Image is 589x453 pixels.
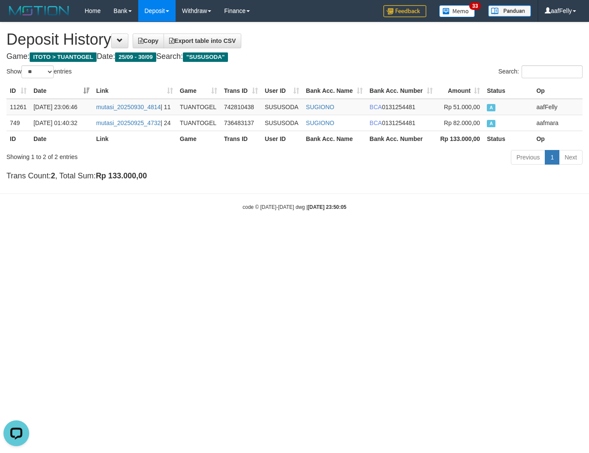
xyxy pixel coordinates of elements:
[366,83,437,99] th: Bank Acc. Number: activate to sort column ascending
[176,99,221,115] td: TUANTOGEL
[444,104,480,110] span: Rp 51.000,00
[545,150,559,165] a: 1
[6,31,583,48] h1: Deposit History
[3,3,29,29] button: Open LiveChat chat widget
[511,150,545,165] a: Previous
[306,119,334,126] a: SUGIONO
[488,5,531,17] img: panduan.png
[30,83,93,99] th: Date: activate to sort column ascending
[383,5,426,17] img: Feedback.jpg
[96,119,161,126] a: mutasi_20250925_4732
[303,83,366,99] th: Bank Acc. Name: activate to sort column ascending
[533,131,583,147] th: Op
[30,115,93,131] td: [DATE] 01:40:32
[444,119,480,126] span: Rp 82.000,00
[96,104,161,110] a: mutasi_20250930_4814
[483,83,533,99] th: Status
[133,34,164,48] a: Copy
[483,131,533,147] th: Status
[243,204,346,210] small: code © [DATE]-[DATE] dwg |
[533,115,583,131] td: aafmara
[51,171,55,180] strong: 2
[487,120,495,127] span: Approved
[6,99,30,115] td: 11261
[6,65,72,78] label: Show entries
[183,52,228,62] span: "SUSUSODA"
[533,83,583,99] th: Op
[6,149,239,161] div: Showing 1 to 2 of 2 entries
[221,131,261,147] th: Trans ID
[176,115,221,131] td: TUANTOGEL
[366,115,437,131] td: 0131254481
[164,34,241,48] a: Export table into CSV
[498,65,583,78] label: Search:
[436,83,483,99] th: Amount: activate to sort column ascending
[176,131,221,147] th: Game
[6,4,72,17] img: MOTION_logo.png
[370,104,382,110] span: BCA
[93,83,176,99] th: Link: activate to sort column ascending
[261,131,303,147] th: User ID
[469,2,481,10] span: 33
[559,150,583,165] a: Next
[261,83,303,99] th: User ID: activate to sort column ascending
[6,52,583,61] h4: Game: Date: Search:
[115,52,156,62] span: 25/09 - 30/09
[169,37,236,44] span: Export table into CSV
[522,65,583,78] input: Search:
[30,131,93,147] th: Date
[30,52,97,62] span: ITOTO > TUANTOGEL
[533,99,583,115] td: aafFelly
[303,131,366,147] th: Bank Acc. Name
[261,115,303,131] td: SUSUSODA
[221,115,261,131] td: 736483137
[366,131,437,147] th: Bank Acc. Number
[6,131,30,147] th: ID
[6,172,583,181] h4: Trans Count: , Total Sum:
[370,119,382,126] span: BCA
[176,83,221,99] th: Game: activate to sort column ascending
[96,171,147,180] strong: Rp 133.000,00
[138,37,158,44] span: Copy
[30,99,93,115] td: [DATE] 23:06:46
[221,99,261,115] td: 742810438
[306,104,334,110] a: SUGIONO
[21,65,54,78] select: Showentries
[93,99,176,115] td: | 11
[93,131,176,147] th: Link
[221,83,261,99] th: Trans ID: activate to sort column ascending
[440,135,480,142] strong: Rp 133.000,00
[439,5,475,17] img: Button%20Memo.svg
[366,99,437,115] td: 0131254481
[93,115,176,131] td: | 24
[308,204,346,210] strong: [DATE] 23:50:05
[487,104,495,111] span: Approved
[261,99,303,115] td: SUSUSODA
[6,115,30,131] td: 749
[6,83,30,99] th: ID: activate to sort column ascending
